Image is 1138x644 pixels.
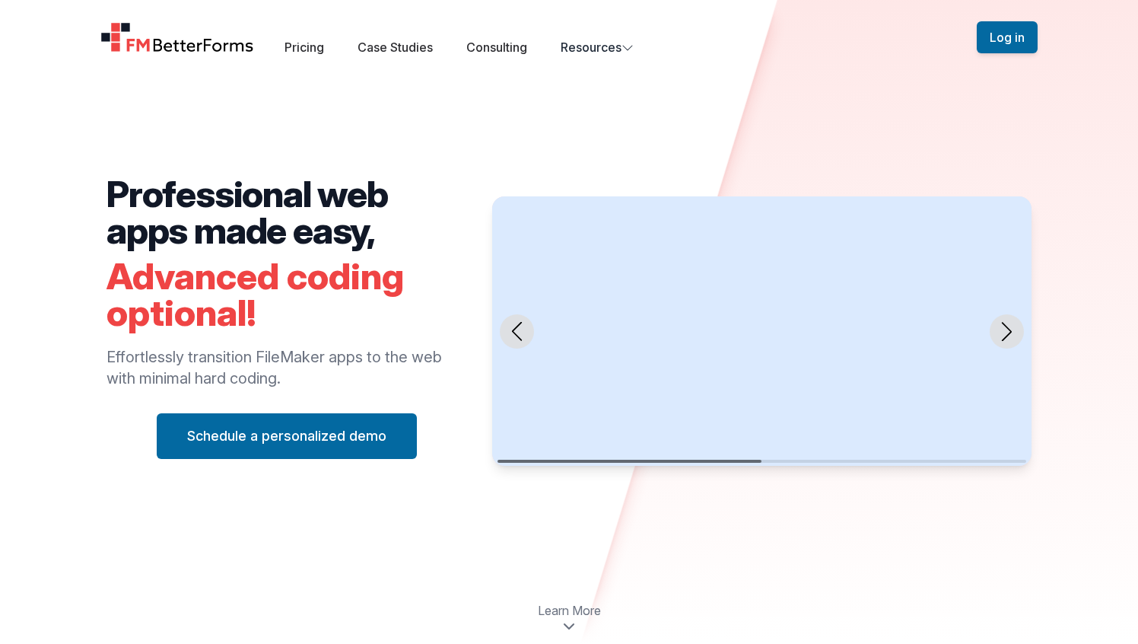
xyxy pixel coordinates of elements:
[466,40,527,55] a: Consulting
[106,176,468,249] h2: Professional web apps made easy,
[538,601,601,620] span: Learn More
[977,21,1038,53] button: Log in
[100,22,254,53] a: Home
[106,258,468,331] h2: Advanced coding optional!
[82,18,1056,56] nav: Global
[157,413,417,459] button: Schedule a personalized demo
[358,40,433,55] a: Case Studies
[284,40,324,55] a: Pricing
[492,196,1032,467] swiper-slide: 1 / 2
[106,346,468,389] p: Effortlessly transition FileMaker apps to the web with minimal hard coding.
[561,38,634,56] button: Resources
